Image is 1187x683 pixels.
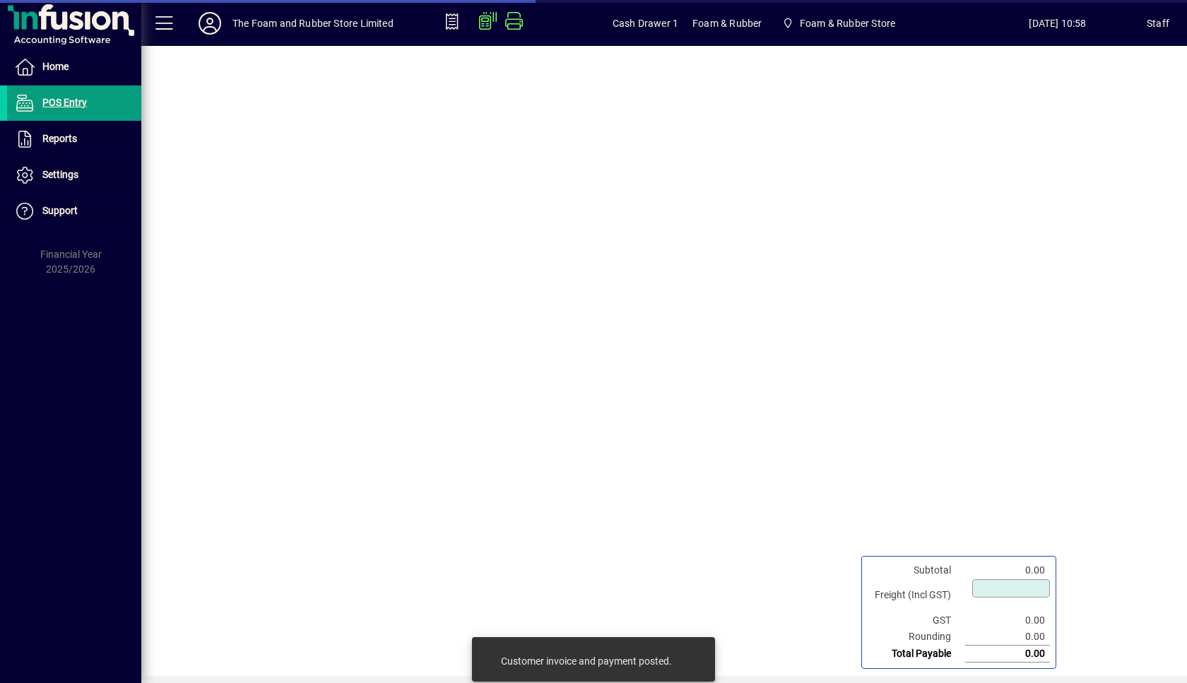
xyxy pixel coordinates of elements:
td: Subtotal [868,562,965,578]
td: GST [868,612,965,629]
span: POS Entry [42,97,87,108]
div: Customer invoice and payment posted. [501,654,672,668]
span: Foam & Rubber [692,12,762,35]
a: Settings [7,158,141,193]
div: The Foam and Rubber Store Limited [232,12,394,35]
span: Support [42,205,78,216]
td: 0.00 [965,612,1050,629]
a: Reports [7,121,141,157]
span: Foam & Rubber Store [800,12,895,35]
td: 0.00 [965,629,1050,646]
span: Reports [42,133,77,144]
span: Foam & Rubber Store [776,11,901,36]
span: Settings [42,169,78,180]
a: Support [7,194,141,229]
td: Freight (Incl GST) [868,578,965,612]
span: Cash Drawer 1 [613,12,678,35]
button: Profile [187,11,232,36]
div: Staff [1147,12,1169,35]
span: Home [42,61,69,72]
td: 0.00 [965,562,1050,578]
td: Total Payable [868,646,965,663]
td: 0.00 [965,646,1050,663]
a: Home [7,49,141,85]
span: [DATE] 10:58 [969,12,1147,35]
td: Rounding [868,629,965,646]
